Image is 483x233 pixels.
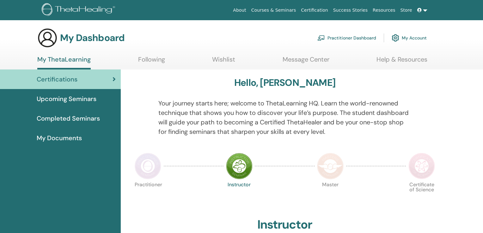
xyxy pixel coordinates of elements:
a: Following [138,56,165,68]
img: Instructor [226,153,253,179]
img: cog.svg [392,33,399,43]
p: Instructor [226,182,253,209]
a: Practitioner Dashboard [317,31,376,45]
a: About [230,4,248,16]
h3: Hello, [PERSON_NAME] [234,77,335,88]
span: My Documents [37,133,82,143]
a: Resources [370,4,398,16]
a: Wishlist [212,56,235,68]
h2: Instructor [257,218,313,232]
a: My ThetaLearning [37,56,91,69]
span: Completed Seminars [37,114,100,123]
span: Upcoming Seminars [37,94,96,104]
p: Master [317,182,344,209]
img: Practitioner [135,153,161,179]
p: Practitioner [135,182,161,209]
p: Certificate of Science [408,182,435,209]
a: Success Stories [331,4,370,16]
img: generic-user-icon.jpg [37,28,58,48]
img: logo.png [42,3,117,17]
a: Help & Resources [376,56,427,68]
a: Store [398,4,415,16]
img: chalkboard-teacher.svg [317,35,325,41]
h3: My Dashboard [60,32,125,44]
p: Your journey starts here; welcome to ThetaLearning HQ. Learn the world-renowned technique that sh... [158,99,411,136]
a: Message Center [283,56,329,68]
img: Master [317,153,344,179]
a: Certification [298,4,330,16]
a: Courses & Seminars [249,4,299,16]
a: My Account [392,31,427,45]
span: Certifications [37,75,77,84]
img: Certificate of Science [408,153,435,179]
